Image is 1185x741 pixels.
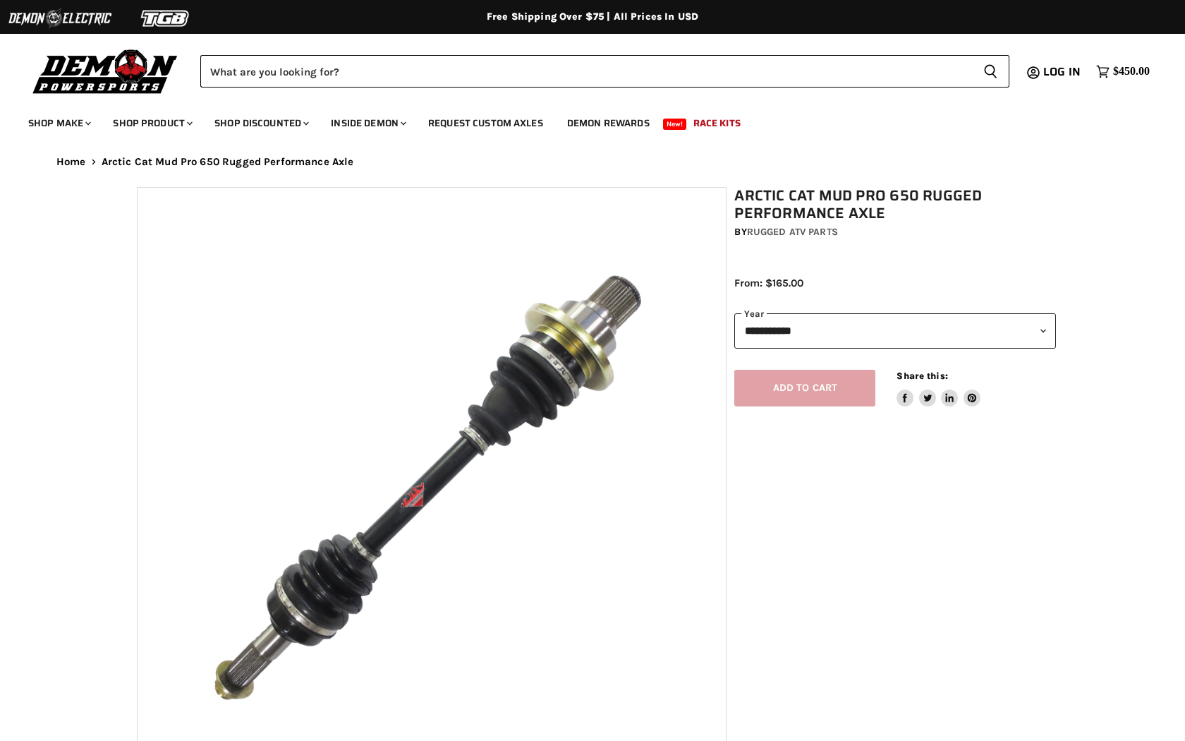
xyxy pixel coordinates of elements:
[18,109,99,138] a: Shop Make
[1113,65,1150,78] span: $450.00
[18,103,1146,138] ul: Main menu
[683,109,751,138] a: Race Kits
[972,55,1009,88] button: Search
[663,119,687,130] span: New!
[734,224,1056,240] div: by
[897,370,947,381] span: Share this:
[28,156,1157,168] nav: Breadcrumbs
[320,109,415,138] a: Inside Demon
[897,370,980,407] aside: Share this:
[28,11,1157,23] div: Free Shipping Over $75 | All Prices In USD
[204,109,317,138] a: Shop Discounted
[56,156,86,168] a: Home
[113,5,219,32] img: TGB Logo 2
[557,109,660,138] a: Demon Rewards
[418,109,554,138] a: Request Custom Axles
[1037,66,1089,78] a: Log in
[102,109,201,138] a: Shop Product
[28,46,183,96] img: Demon Powersports
[734,277,803,289] span: From: $165.00
[200,55,972,88] input: Search
[200,55,1009,88] form: Product
[7,5,113,32] img: Demon Electric Logo 2
[1043,63,1081,80] span: Log in
[102,156,354,168] span: Arctic Cat Mud Pro 650 Rugged Performance Axle
[734,313,1056,348] select: year
[734,187,1056,222] h1: Arctic Cat Mud Pro 650 Rugged Performance Axle
[1089,61,1157,82] a: $450.00
[747,226,838,238] a: Rugged ATV Parts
